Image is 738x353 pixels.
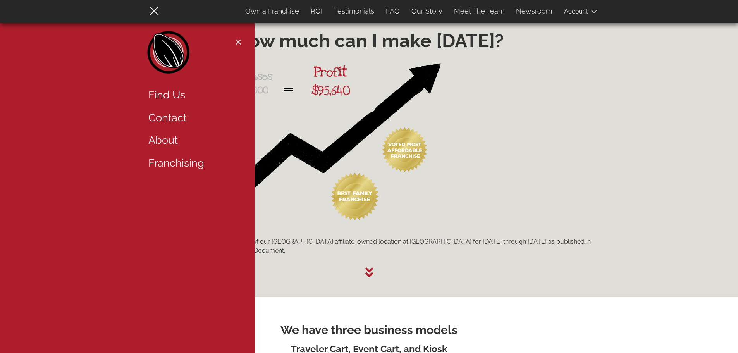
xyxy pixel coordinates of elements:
[239,3,305,19] a: Own a Franchise
[143,152,243,175] a: Franchising
[143,107,243,129] a: Contact
[305,3,328,19] a: ROI
[143,84,243,107] a: Find Us
[19,324,719,336] h2: We have three business models
[146,31,191,77] a: Home
[406,3,448,19] a: Our Story
[328,3,380,19] a: Testimonials
[19,31,719,51] h1: How much can I make [DATE]?
[510,3,558,19] a: Newsroom
[143,129,243,152] a: About
[380,3,406,19] a: FAQ
[138,238,591,254] span: * Figures reflect the actual performance of our [GEOGRAPHIC_DATA] affiliate-owned location at [GE...
[448,3,510,19] a: Meet The Team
